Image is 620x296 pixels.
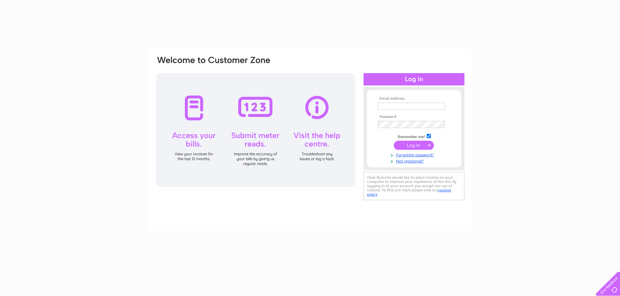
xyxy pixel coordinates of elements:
th: Email Address: [376,97,452,101]
input: Submit [394,141,434,150]
div: Clear Business would like to place cookies on your computer to improve your experience of the sit... [364,172,464,200]
a: cookies policy [367,188,451,197]
a: Forgotten password? [378,151,452,158]
th: Password: [376,115,452,119]
a: Not registered? [378,158,452,164]
td: Remember me? [376,133,452,139]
